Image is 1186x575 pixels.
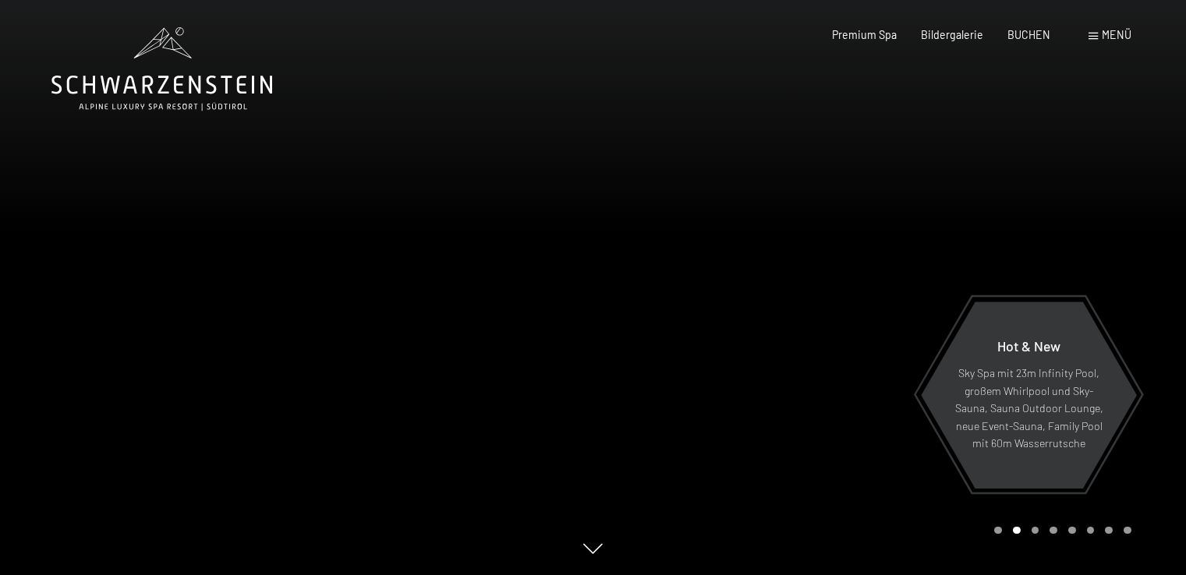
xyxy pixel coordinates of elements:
[921,28,983,41] a: Bildergalerie
[920,301,1138,489] a: Hot & New Sky Spa mit 23m Infinity Pool, großem Whirlpool und Sky-Sauna, Sauna Outdoor Lounge, ne...
[1007,28,1050,41] a: BUCHEN
[1068,527,1076,534] div: Carousel Page 5
[989,527,1131,534] div: Carousel Pagination
[1124,527,1131,534] div: Carousel Page 8
[832,28,897,41] a: Premium Spa
[997,337,1060,355] span: Hot & New
[1105,527,1113,534] div: Carousel Page 7
[1050,527,1057,534] div: Carousel Page 4
[1032,527,1039,534] div: Carousel Page 3
[1013,527,1021,534] div: Carousel Page 2 (Current Slide)
[1102,28,1131,41] span: Menü
[994,527,1002,534] div: Carousel Page 1
[1087,527,1095,534] div: Carousel Page 6
[954,365,1103,453] p: Sky Spa mit 23m Infinity Pool, großem Whirlpool und Sky-Sauna, Sauna Outdoor Lounge, neue Event-S...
